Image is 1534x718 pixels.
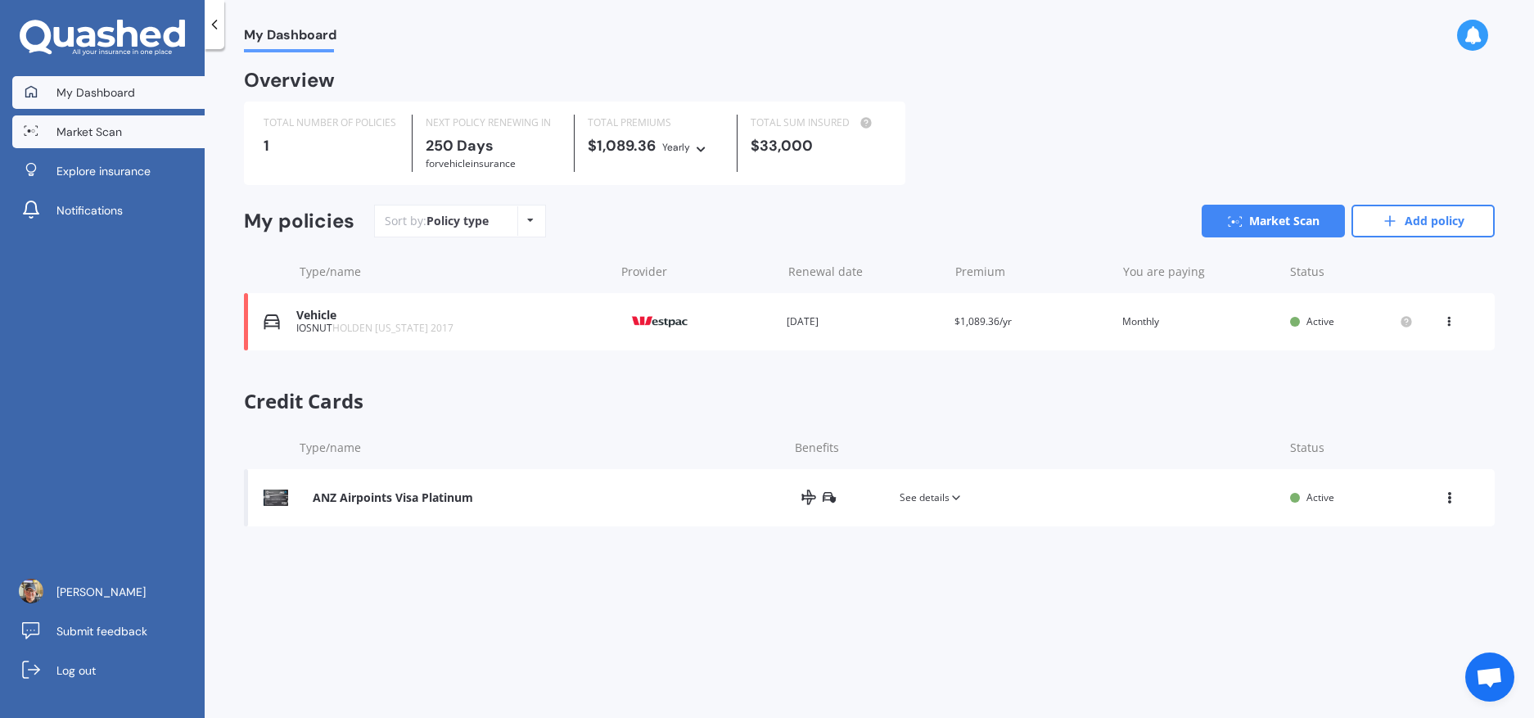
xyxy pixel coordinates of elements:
a: Submit feedback [12,615,205,648]
span: Log out [56,662,96,679]
span: Explore insurance [56,163,151,179]
a: [PERSON_NAME] [12,576,205,608]
a: Explore insurance [12,155,205,187]
span: [PERSON_NAME] [56,584,146,600]
a: Notifications [12,194,205,227]
span: Market Scan [56,124,122,140]
span: Notifications [56,202,123,219]
a: My Dashboard [12,76,205,109]
span: My Dashboard [56,84,135,101]
span: Submit feedback [56,623,147,639]
a: Market Scan [12,115,205,148]
a: Open chat [1465,653,1514,702]
a: Log out [12,654,205,687]
img: ACg8ocJr9JXakoYzT46gh2yoz4IJKoWDPhJoSx_1KvV3tH3DlDhh12v9ZA=s96-c [19,579,43,603]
